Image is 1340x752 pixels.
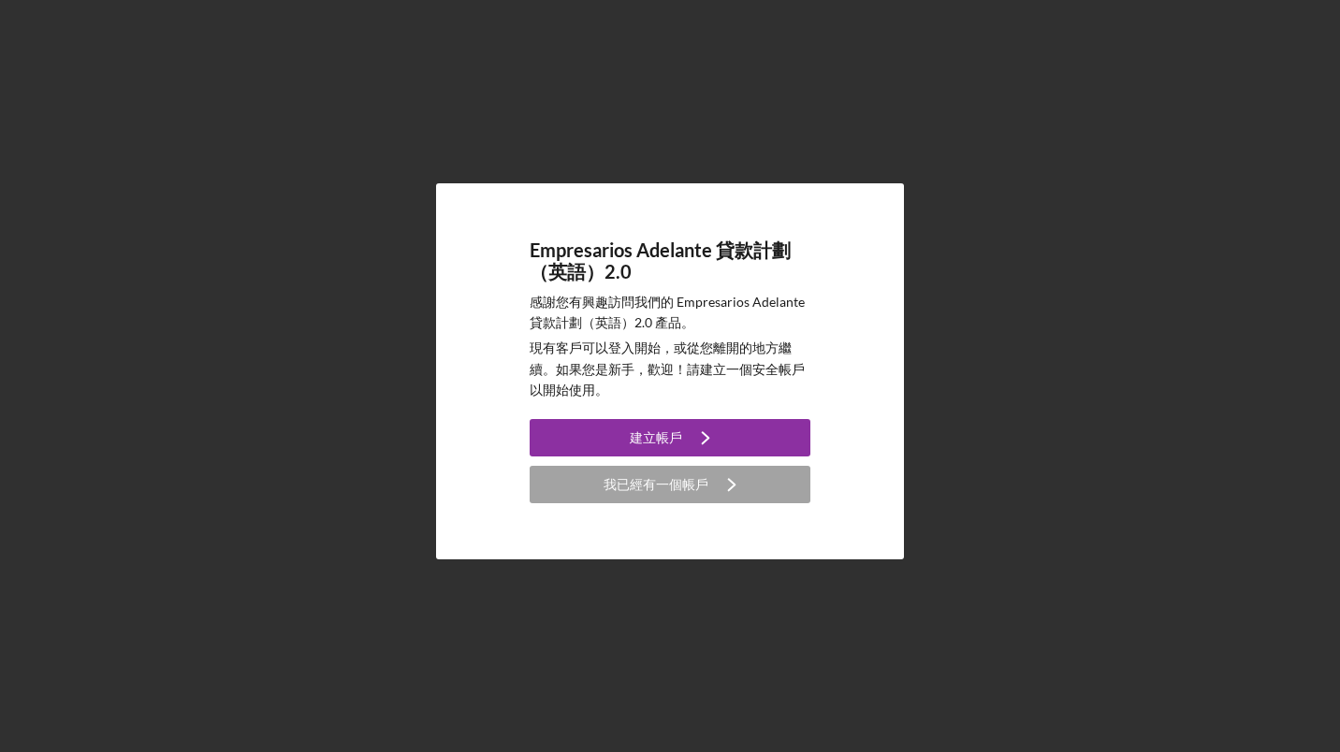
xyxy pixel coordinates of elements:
button: 我已經有一個帳戶 [530,466,810,503]
h4: Empresarios Adelante 貸款計劃（英語）2.0 [530,239,810,282]
div: 我已經有一個帳戶 [604,466,708,503]
a: 建立帳戶 [530,419,810,461]
div: 建立帳戶 [630,419,682,456]
button: 建立帳戶 [530,419,810,456]
p: 現有客戶可以登入開始，或從您離開的地方繼續。如果您是新手，歡迎！請建立一個安全帳戶以開始使用。 [530,338,810,400]
p: 感謝您有興趣訪問我們的 Empresarios Adelante 貸款計劃（英語）2.0 產品。 [530,292,810,334]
